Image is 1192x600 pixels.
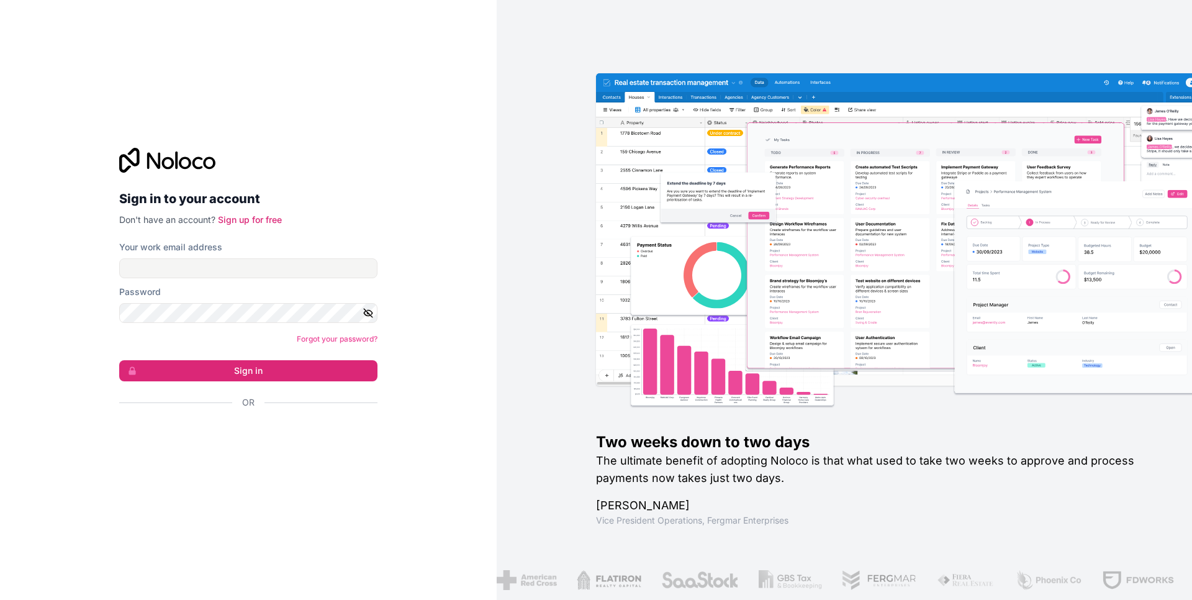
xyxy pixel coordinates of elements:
[596,452,1152,487] h2: The ultimate benefit of adopting Noloco is that what used to take two weeks to approve and proces...
[1014,570,1081,590] img: /assets/phoenix-BREaitsQ.png
[495,570,556,590] img: /assets/american-red-cross-BAupjrZR.png
[119,360,377,381] button: Sign in
[576,570,641,590] img: /assets/flatiron-C8eUkumj.png
[758,570,821,590] img: /assets/gbstax-C-GtDUiK.png
[119,214,215,225] span: Don't have an account?
[596,514,1152,527] h1: Vice President Operations , Fergmar Enterprises
[218,214,282,225] a: Sign up for free
[119,258,377,278] input: Email address
[1101,570,1173,590] img: /assets/fdworks-Bi04fVtw.png
[596,497,1152,514] h1: [PERSON_NAME]
[936,570,995,590] img: /assets/fiera-fwj2N5v4.png
[297,334,377,343] a: Forgot your password?
[119,188,377,210] h2: Sign in to your account
[119,303,377,323] input: Password
[841,570,916,590] img: /assets/fergmar-CudnrXN5.png
[596,432,1152,452] h1: Two weeks down to two days
[660,570,738,590] img: /assets/saastock-C6Zbiodz.png
[119,286,161,298] label: Password
[119,241,222,253] label: Your work email address
[242,396,255,409] span: Or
